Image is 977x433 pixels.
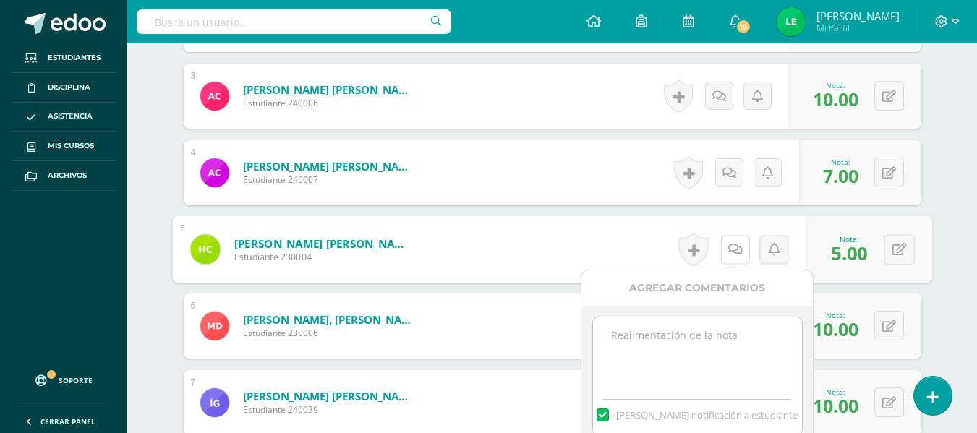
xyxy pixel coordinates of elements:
[243,97,417,109] span: Estudiante 240006
[243,312,417,327] a: [PERSON_NAME], [PERSON_NAME]
[813,80,858,90] div: Nota:
[816,22,900,34] span: Mi Perfil
[234,236,412,251] a: [PERSON_NAME] [PERSON_NAME]
[190,234,220,264] img: 7422708237ab627620e25a51130bb069.png
[200,82,229,111] img: 8b67775ae9872dce6949a5ca30a0add6.png
[813,310,858,320] div: Nota:
[48,82,90,93] span: Disciplina
[243,403,417,416] span: Estudiante 240039
[243,82,417,97] a: [PERSON_NAME] [PERSON_NAME]
[59,375,93,385] span: Soporte
[243,173,417,186] span: Estudiante 240007
[200,158,229,187] img: 87f8b4f50fcd3f918d4dd3ea9deda711.png
[17,361,110,396] a: Soporte
[12,43,116,73] a: Estudiantes
[12,103,116,132] a: Asistencia
[12,132,116,161] a: Mis cursos
[813,317,858,341] span: 10.00
[616,408,798,421] span: [PERSON_NAME] notificación a estudiante
[48,140,94,152] span: Mis cursos
[243,159,417,173] a: [PERSON_NAME] [PERSON_NAME]
[581,270,813,306] div: Agregar Comentarios
[200,388,229,417] img: ead1fd99ea96b7e041de5f9751c8294f.png
[243,327,417,339] span: Estudiante 230006
[823,163,858,188] span: 7.00
[48,111,93,122] span: Asistencia
[816,9,900,23] span: [PERSON_NAME]
[48,170,87,181] span: Archivos
[813,393,858,418] span: 10.00
[200,312,229,340] img: 29635a85c3fa2ed7b8fecd5a835ccc90.png
[813,387,858,397] div: Nota:
[48,52,101,64] span: Estudiantes
[243,389,417,403] a: [PERSON_NAME] [PERSON_NAME]
[12,73,116,103] a: Disciplina
[831,240,867,265] span: 5.00
[823,157,858,167] div: Nota:
[137,9,451,34] input: Busca un usuario...
[234,251,412,264] span: Estudiante 230004
[831,233,867,244] div: Nota:
[777,7,806,36] img: d580e479f0b33803020bb6858830c2e7.png
[813,87,858,111] span: 10.00
[12,161,116,191] a: Archivos
[40,416,95,426] span: Cerrar panel
[735,19,751,35] span: 19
